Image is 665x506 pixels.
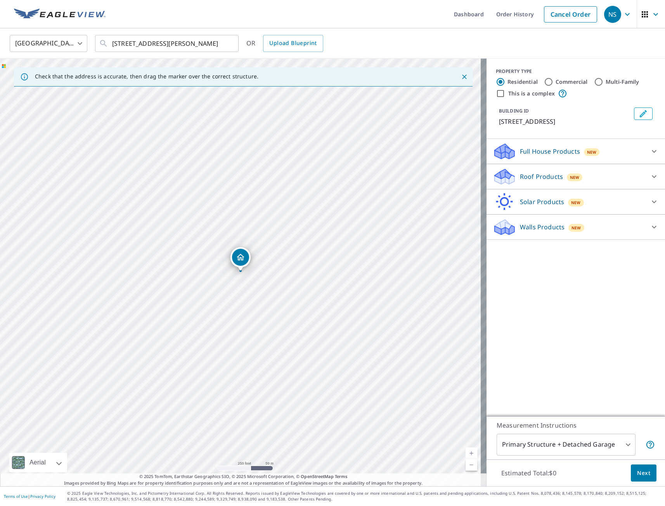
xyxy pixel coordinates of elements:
[4,494,28,499] a: Terms of Use
[301,473,333,479] a: OpenStreetMap
[571,199,581,206] span: New
[67,490,661,502] p: © 2025 Eagle View Technologies, Inc. and Pictometry International Corp. All Rights Reserved. Repo...
[263,35,323,52] a: Upload Blueprint
[496,68,656,75] div: PROPERTY TYPE
[606,78,639,86] label: Multi-Family
[269,38,317,48] span: Upload Blueprint
[35,73,258,80] p: Check that the address is accurate, then drag the marker over the correct structure.
[520,147,580,156] p: Full House Products
[508,90,555,97] label: This is a complex
[571,225,581,231] span: New
[335,473,348,479] a: Terms
[634,107,653,120] button: Edit building 1
[493,192,659,211] div: Solar ProductsNew
[9,453,67,472] div: Aerial
[520,222,565,232] p: Walls Products
[495,464,563,482] p: Estimated Total: $0
[10,33,87,54] div: [GEOGRAPHIC_DATA]
[497,421,655,430] p: Measurement Instructions
[459,72,469,82] button: Close
[556,78,588,86] label: Commercial
[30,494,55,499] a: Privacy Policy
[544,6,597,23] a: Cancel Order
[604,6,621,23] div: NS
[466,459,477,471] a: Current Level 17, Zoom Out
[139,473,348,480] span: © 2025 TomTom, Earthstar Geographics SIO, © 2025 Microsoft Corporation, ©
[520,197,564,206] p: Solar Products
[112,33,223,54] input: Search by address or latitude-longitude
[570,174,580,180] span: New
[466,447,477,459] a: Current Level 17, Zoom In
[246,35,323,52] div: OR
[14,9,106,20] img: EV Logo
[27,453,48,472] div: Aerial
[646,440,655,449] span: Your report will include the primary structure and a detached garage if one exists.
[507,78,538,86] label: Residential
[631,464,656,482] button: Next
[493,142,659,161] div: Full House ProductsNew
[499,117,631,126] p: [STREET_ADDRESS]
[587,149,597,155] span: New
[493,218,659,236] div: Walls ProductsNew
[637,468,650,478] span: Next
[499,107,529,114] p: BUILDING ID
[497,434,636,456] div: Primary Structure + Detached Garage
[4,494,55,499] p: |
[520,172,563,181] p: Roof Products
[493,167,659,186] div: Roof ProductsNew
[230,247,251,271] div: Dropped pin, building 1, Residential property, 14810 Wilden Dr Urbandale, IA 50323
